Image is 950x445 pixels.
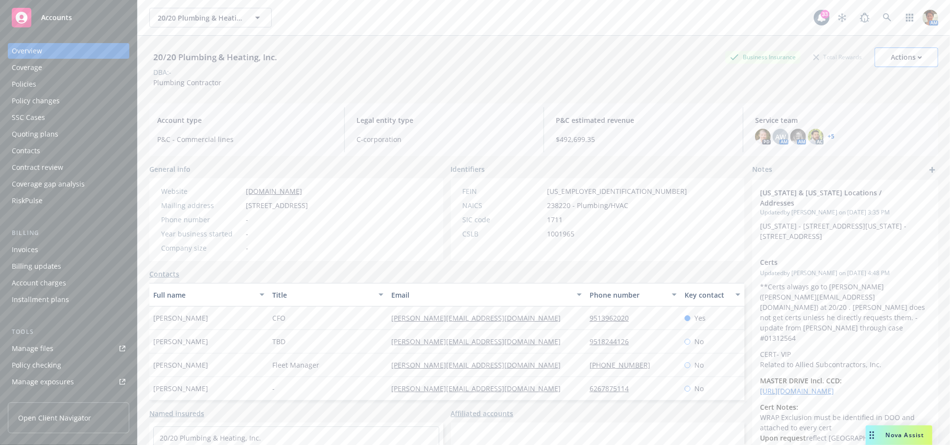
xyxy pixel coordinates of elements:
[161,186,242,196] div: Website
[153,290,254,300] div: Full name
[590,337,637,346] a: 9518244126
[8,327,129,337] div: Tools
[161,214,242,225] div: Phone number
[547,229,575,239] span: 1001965
[12,43,42,59] div: Overview
[12,341,53,356] div: Manage files
[760,386,834,396] a: [URL][DOMAIN_NAME]
[391,290,571,300] div: Email
[451,164,485,174] span: Identifiers
[451,408,514,419] a: Affiliated accounts
[590,313,637,323] a: 9513962020
[790,129,806,144] img: photo
[8,357,129,373] a: Policy checking
[760,281,930,343] p: **Certs always go to [PERSON_NAME] ([PERSON_NAME][EMAIL_ADDRESS][DOMAIN_NAME]) at 20/20 . [PERSON...
[157,115,332,125] span: Account type
[161,200,242,211] div: Mailing address
[760,376,842,385] strong: MASTER DRIVE Incl. CCD:
[556,134,731,144] span: $492,699.35
[891,48,922,67] div: Actions
[8,93,129,109] a: Policy changes
[12,258,61,274] div: Billing updates
[12,374,74,390] div: Manage exposures
[272,383,275,394] span: -
[272,313,285,323] span: CFO
[12,93,60,109] div: Policy changes
[463,200,544,211] div: NAICS
[923,10,938,25] img: photo
[760,208,930,217] span: Updated by [PERSON_NAME] on [DATE] 3:35 PM
[387,283,586,306] button: Email
[760,349,930,370] p: CERT- VIP Related to Allied Subcontractors, Inc.
[153,383,208,394] span: [PERSON_NAME]
[8,258,129,274] a: Billing updates
[12,357,61,373] div: Policy checking
[547,214,563,225] span: 1711
[8,43,129,59] a: Overview
[41,14,72,22] span: Accounts
[760,412,930,433] li: WRAP Exclusion must be identified in DOO and attached to every cert
[8,60,129,75] a: Coverage
[828,134,834,140] a: +5
[463,214,544,225] div: SIC code
[391,313,569,323] a: [PERSON_NAME][EMAIL_ADDRESS][DOMAIN_NAME]
[8,4,129,31] a: Accounts
[246,187,302,196] a: [DOMAIN_NAME]
[8,391,129,406] a: Manage certificates
[463,186,544,196] div: FEIN
[760,402,798,412] strong: Cert Notes:
[900,8,920,27] a: Switch app
[886,431,925,439] span: Nova Assist
[356,115,532,125] span: Legal entity type
[694,336,704,347] span: No
[12,126,58,142] div: Quoting plans
[391,360,569,370] a: [PERSON_NAME][EMAIL_ADDRESS][DOMAIN_NAME]
[12,292,69,307] div: Installment plans
[272,290,373,300] div: Title
[246,200,308,211] span: [STREET_ADDRESS]
[149,269,179,279] a: Contacts
[153,313,208,323] span: [PERSON_NAME]
[153,336,208,347] span: [PERSON_NAME]
[8,160,129,175] a: Contract review
[12,275,66,291] div: Account charges
[246,243,248,253] span: -
[556,115,731,125] span: P&C estimated revenue
[855,8,875,27] a: Report a Bug
[8,242,129,258] a: Invoices
[149,164,190,174] span: General info
[391,384,569,393] a: [PERSON_NAME][EMAIL_ADDRESS][DOMAIN_NAME]
[875,47,938,67] button: Actions
[694,360,704,370] span: No
[149,283,268,306] button: Full name
[12,193,43,209] div: RiskPulse
[8,176,129,192] a: Coverage gap analysis
[8,374,129,390] a: Manage exposures
[149,408,204,419] a: Named insureds
[590,360,658,370] a: [PHONE_NUMBER]
[752,164,772,176] span: Notes
[866,425,932,445] button: Nova Assist
[755,115,930,125] span: Service team
[12,391,76,406] div: Manage certificates
[8,275,129,291] a: Account charges
[161,243,242,253] div: Company size
[160,433,261,443] a: 20/20 Plumbing & Heating, Inc.
[808,51,867,63] div: Total Rewards
[149,51,281,64] div: 20/20 Plumbing & Heating, Inc.
[775,132,786,142] span: AW
[821,10,830,19] div: 33
[153,78,221,87] span: Plumbing Contractor
[8,143,129,159] a: Contacts
[12,76,36,92] div: Policies
[547,186,688,196] span: [US_EMPLOYER_IDENTIFICATION_NUMBER]
[153,360,208,370] span: [PERSON_NAME]
[8,292,129,307] a: Installment plans
[12,143,40,159] div: Contacts
[157,134,332,144] span: P&C - Commercial lines
[161,229,242,239] div: Year business started
[149,8,272,27] button: 20/20 Plumbing & Heating, Inc.
[866,425,878,445] div: Drag to move
[272,336,285,347] span: TBD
